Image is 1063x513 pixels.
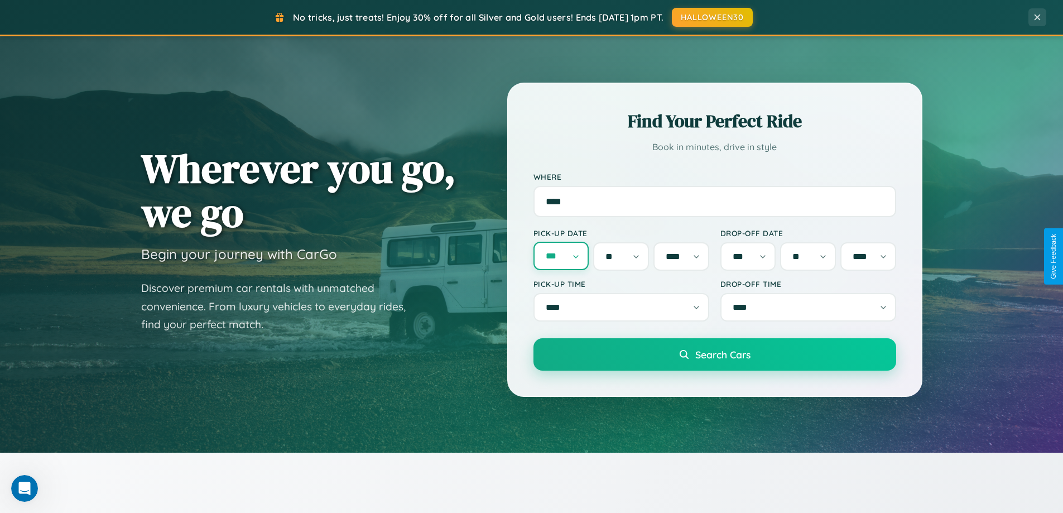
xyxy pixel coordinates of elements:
span: No tricks, just treats! Enjoy 30% off for all Silver and Gold users! Ends [DATE] 1pm PT. [293,12,663,23]
h2: Find Your Perfect Ride [533,109,896,133]
label: Where [533,172,896,181]
span: Search Cars [695,348,751,361]
button: Search Cars [533,338,896,371]
label: Pick-up Date [533,228,709,238]
iframe: Intercom live chat [11,475,38,502]
h3: Begin your journey with CarGo [141,246,337,262]
p: Discover premium car rentals with unmatched convenience. From luxury vehicles to everyday rides, ... [141,279,420,334]
p: Book in minutes, drive in style [533,139,896,155]
div: Give Feedback [1050,234,1057,279]
button: HALLOWEEN30 [672,8,753,27]
label: Drop-off Date [720,228,896,238]
label: Pick-up Time [533,279,709,289]
h1: Wherever you go, we go [141,146,456,234]
label: Drop-off Time [720,279,896,289]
